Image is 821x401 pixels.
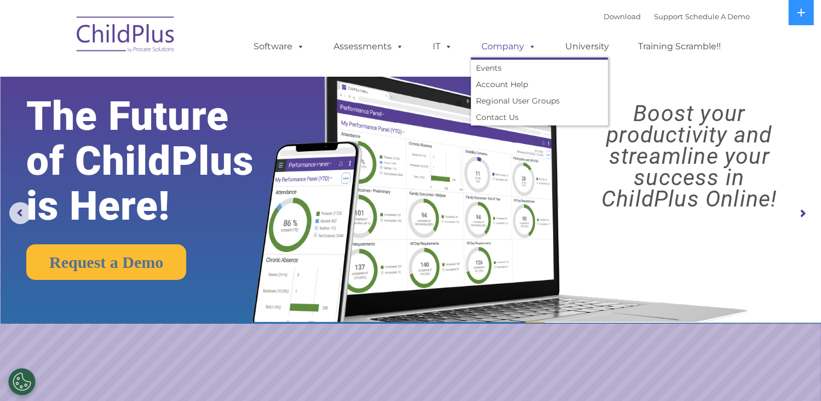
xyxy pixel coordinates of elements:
font: | [604,12,750,21]
a: Software [243,36,316,58]
a: University [555,36,621,58]
a: Request a Demo [26,244,186,280]
a: Events [471,60,608,76]
img: ChildPlus by Procare Solutions [71,9,181,64]
a: Download [604,12,641,21]
a: Assessments [323,36,415,58]
a: Schedule A Demo [686,12,750,21]
span: Phone number [152,117,199,125]
rs-layer: The Future of ChildPlus is Here! [26,94,289,228]
a: Account Help [471,76,608,93]
a: IT [422,36,464,58]
a: Training Scramble!! [628,36,732,58]
a: Regional User Groups [471,93,608,109]
iframe: Chat Widget [642,283,821,401]
button: Cookies Settings [8,368,36,396]
a: Company [471,36,548,58]
a: Support [654,12,684,21]
span: Last name [152,72,186,81]
rs-layer: Boost your productivity and streamline your success in ChildPlus Online! [567,103,811,210]
a: Contact Us [471,109,608,125]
